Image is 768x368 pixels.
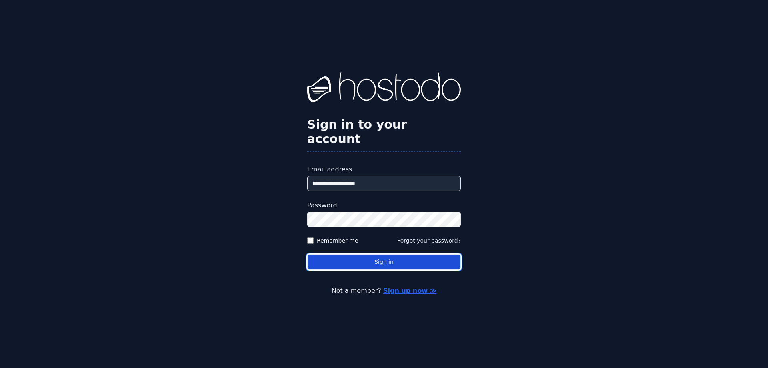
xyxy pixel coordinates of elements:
label: Email address [307,165,461,174]
a: Sign up now ≫ [383,287,436,294]
img: Hostodo [307,72,461,105]
button: Forgot your password? [397,237,461,245]
button: Sign in [307,254,461,270]
label: Remember me [317,237,358,245]
h2: Sign in to your account [307,117,461,146]
label: Password [307,201,461,210]
p: Not a member? [38,286,730,296]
